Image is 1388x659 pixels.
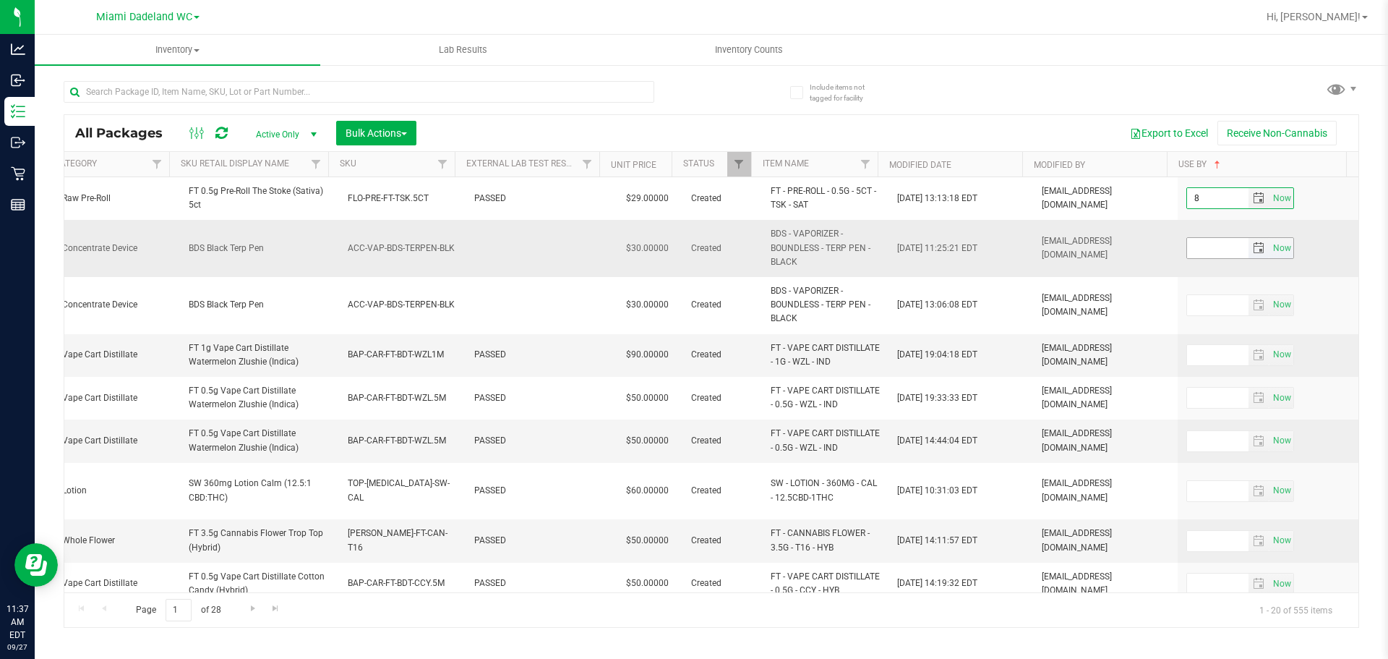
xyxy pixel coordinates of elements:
[474,391,601,405] span: PASSED
[1248,388,1269,408] span: select
[1248,431,1269,451] span: select
[189,242,330,255] span: BDS Black Terp Pen
[771,384,880,412] span: FT - VAPE CART DISTILLATE - 0.5G - WZL - IND
[62,192,171,205] span: Raw Pre-Roll
[348,477,457,504] span: TOP-[MEDICAL_DATA]-SW-CAL
[727,152,751,177] a: Filter
[1248,574,1269,594] span: select
[1034,160,1085,170] a: Modified By
[189,341,330,369] span: FT 1g Vape Cart Distillate Watermelon Zlushie (Indica)
[1042,292,1169,319] span: [EMAIL_ADDRESS][DOMAIN_NAME]
[771,477,880,504] span: SW - LOTION - 360MG - CAL - 12.5CBD-1THC
[897,242,977,255] span: [DATE] 11:25:21 EDT
[189,427,330,454] span: FT 0.5g Vape Cart Distillate Watermelon Zlushie (Indica)
[771,427,880,454] span: FT - VAPE CART DISTILLATE - 0.5G - WZL - IND
[35,35,320,65] a: Inventory
[1269,388,1294,409] span: Set Current date
[62,434,171,448] span: Vape Cart Distillate
[189,298,330,312] span: BDS Black Terp Pen
[1042,570,1169,598] span: [EMAIL_ADDRESS][DOMAIN_NAME]
[242,599,263,618] a: Go to the next page
[1248,188,1269,208] span: select
[1042,234,1169,262] span: [EMAIL_ADDRESS][DOMAIN_NAME]
[1217,121,1337,145] button: Receive Non-Cannabis
[1269,238,1293,258] span: select
[124,599,233,621] span: Page of 28
[1248,599,1344,621] span: 1 - 20 of 555 items
[1269,344,1294,365] span: Set Current date
[897,391,977,405] span: [DATE] 19:33:33 EDT
[1042,384,1169,412] span: [EMAIL_ADDRESS][DOMAIN_NAME]
[771,570,880,598] span: FT - VAPE CART DISTILLATE - 0.5G - CCY - HYB
[691,391,753,405] span: Created
[1248,345,1269,365] span: select
[619,573,676,594] span: $50.00000
[35,43,320,56] span: Inventory
[771,184,880,212] span: FT - PRE-ROLL - 0.5G - 5CT - TSK - SAT
[189,184,330,212] span: FT 0.5g Pre-Roll The Stoke (Sativa) 5ct
[1269,388,1293,408] span: select
[691,577,753,590] span: Created
[14,543,58,587] iframe: Resource center
[96,11,192,23] span: Miami Dadeland WC
[1248,238,1269,258] span: select
[62,484,171,498] span: Lotion
[348,527,457,554] span: [PERSON_NAME]-FT-CAN-T16
[11,197,25,212] inline-svg: Reports
[166,599,192,621] input: 1
[691,192,753,205] span: Created
[265,599,286,618] a: Go to the last page
[611,160,656,170] a: Unit Price
[474,192,601,205] span: PASSED
[619,238,676,259] span: $30.00000
[64,81,654,103] input: Search Package ID, Item Name, SKU, Lot or Part Number...
[1248,481,1269,501] span: select
[691,348,753,362] span: Created
[1269,294,1294,315] span: Set Current date
[474,484,601,498] span: PASSED
[619,480,676,501] span: $60.00000
[889,160,951,170] a: Modified Date
[1269,574,1294,595] span: Set Current date
[7,603,28,642] p: 11:37 AM EDT
[691,484,753,498] span: Created
[348,391,457,405] span: BAP-CAR-FT-BDT-WZL.5M
[431,152,455,177] a: Filter
[1267,11,1361,22] span: Hi, [PERSON_NAME]!
[763,158,809,169] a: Item Name
[320,35,606,65] a: Lab Results
[11,42,25,56] inline-svg: Analytics
[189,384,330,412] span: FT 0.5g Vape Cart Distillate Watermelon Zlushie (Indica)
[1269,188,1293,208] span: select
[619,430,676,451] span: $50.00000
[1042,477,1169,504] span: [EMAIL_ADDRESS][DOMAIN_NAME]
[1269,431,1293,451] span: select
[771,227,880,269] span: BDS - VAPORIZER - BOUNDLESS - TERP PEN - BLACK
[897,577,977,590] span: [DATE] 14:19:32 EDT
[189,477,330,504] span: SW 360mg Lotion Calm (12.5:1 CBD:THC)
[1269,188,1294,209] span: Set Current date
[62,298,171,312] span: Concentrate Device
[1269,530,1294,551] span: Set Current date
[11,104,25,119] inline-svg: Inventory
[62,577,171,590] span: Vape Cart Distillate
[619,294,676,315] span: $30.00000
[683,158,714,169] a: Status
[419,43,507,56] span: Lab Results
[11,73,25,88] inline-svg: Inbound
[691,298,753,312] span: Created
[771,341,880,369] span: FT - VAPE CART DISTILLATE - 1G - WZL - IND
[897,192,977,205] span: [DATE] 13:13:18 EDT
[62,534,171,548] span: Whole Flower
[695,43,802,56] span: Inventory Counts
[62,242,171,255] span: Concentrate Device
[348,242,457,255] span: ACC-VAP-BDS-TERPEN-BLK
[691,534,753,548] span: Created
[336,121,416,145] button: Bulk Actions
[691,434,753,448] span: Created
[348,348,457,362] span: BAP-CAR-FT-BDT-WZL1M
[348,577,457,590] span: BAP-CAR-FT-BDT-CCY.5M
[897,298,977,312] span: [DATE] 13:06:08 EDT
[691,242,753,255] span: Created
[854,152,878,177] a: Filter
